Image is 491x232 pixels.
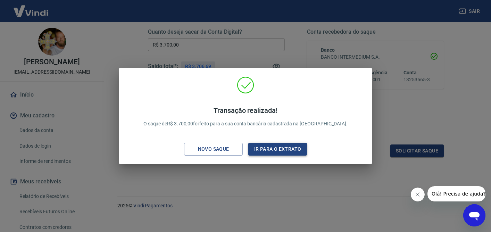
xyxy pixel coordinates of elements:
p: O saque de R$ 3.700,00 foi feito para a sua conta bancária cadastrada na [GEOGRAPHIC_DATA]. [143,106,348,127]
span: Olá! Precisa de ajuda? [4,5,58,10]
h4: Transação realizada! [143,106,348,115]
div: Novo saque [190,145,238,154]
iframe: Mensagem da empresa [427,186,485,201]
iframe: Botão para abrir a janela de mensagens [463,204,485,226]
button: Ir para o extrato [248,143,307,156]
iframe: Fechar mensagem [411,188,425,201]
button: Novo saque [184,143,243,156]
